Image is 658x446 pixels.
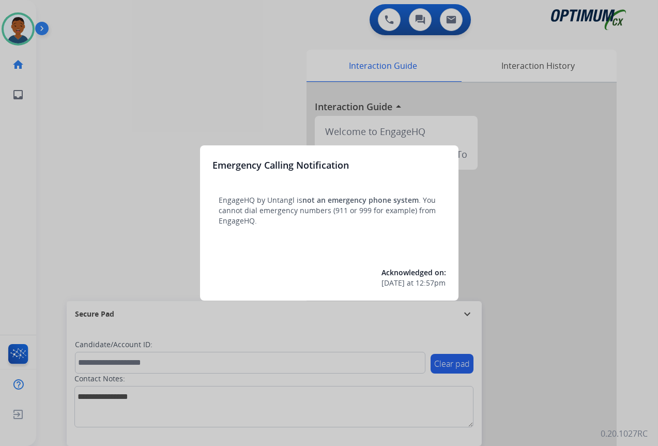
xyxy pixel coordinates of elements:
[416,278,446,288] span: 12:57pm
[381,278,446,288] div: at
[212,158,349,172] h3: Emergency Calling Notification
[219,195,440,226] p: EngageHQ by Untangl is . You cannot dial emergency numbers (911 or 999 for example) from EngageHQ.
[302,195,419,205] span: not an emergency phone system
[601,427,648,440] p: 0.20.1027RC
[381,278,405,288] span: [DATE]
[381,267,446,277] span: Acknowledged on:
